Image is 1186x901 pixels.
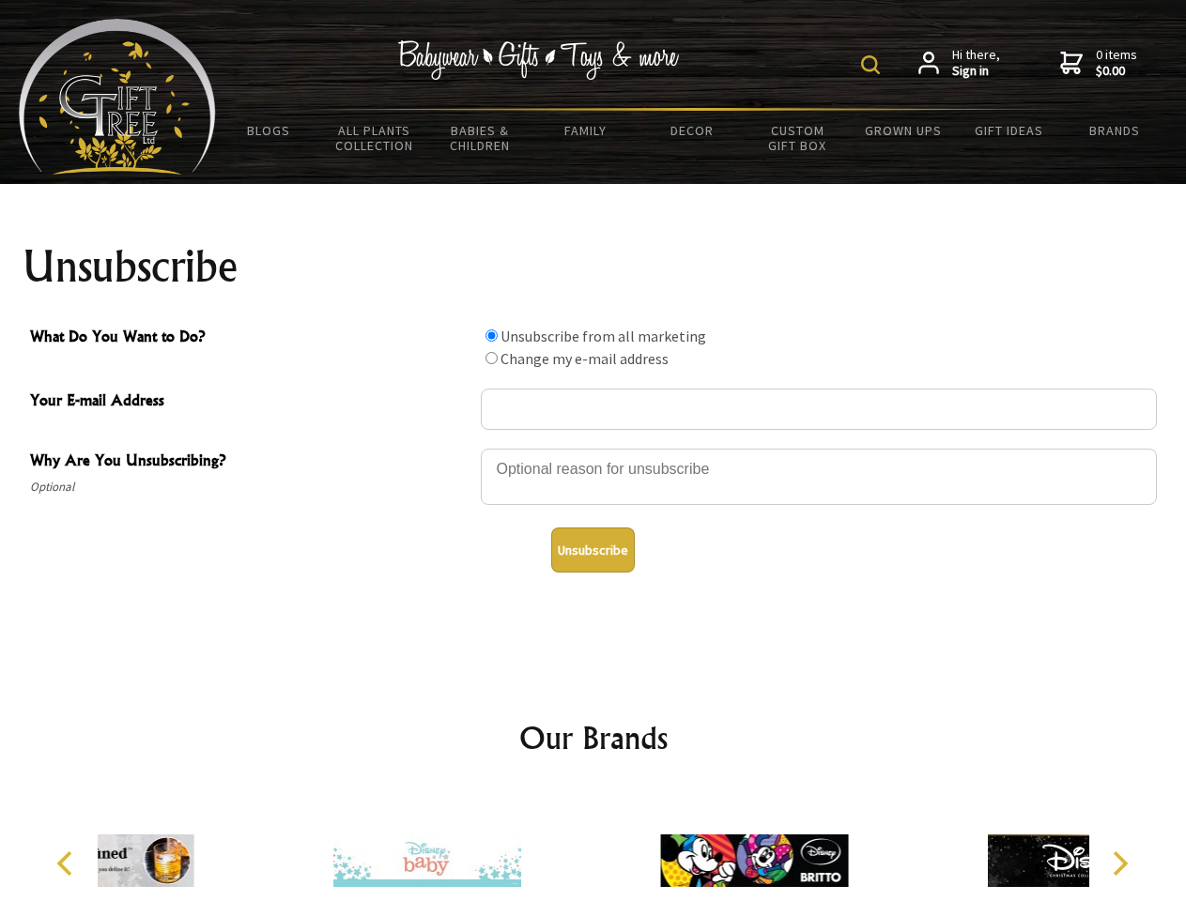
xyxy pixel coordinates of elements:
[30,325,471,352] span: What Do You Want to Do?
[501,327,706,345] label: Unsubscribe from all marketing
[38,715,1149,760] h2: Our Brands
[1096,63,1137,80] strong: $0.00
[481,389,1157,430] input: Your E-mail Address
[481,449,1157,505] textarea: Why Are You Unsubscribing?
[861,55,880,74] img: product search
[551,527,635,573] button: Unsubscribe
[23,244,1164,289] h1: Unsubscribe
[1062,111,1168,150] a: Brands
[850,111,956,150] a: Grown Ups
[745,111,851,165] a: Custom Gift Box
[918,47,1000,80] a: Hi there,Sign in
[1096,46,1137,80] span: 0 items
[639,111,745,150] a: Decor
[956,111,1062,150] a: Gift Ideas
[1099,843,1140,884] button: Next
[485,329,498,342] input: What Do You Want to Do?
[427,111,533,165] a: Babies & Children
[216,111,322,150] a: BLOGS
[952,47,1000,80] span: Hi there,
[30,389,471,416] span: Your E-mail Address
[322,111,428,165] a: All Plants Collection
[485,352,498,364] input: What Do You Want to Do?
[47,843,88,884] button: Previous
[533,111,639,150] a: Family
[398,40,680,80] img: Babywear - Gifts - Toys & more
[30,449,471,476] span: Why Are You Unsubscribing?
[501,349,669,368] label: Change my e-mail address
[30,476,471,498] span: Optional
[1060,47,1137,80] a: 0 items$0.00
[952,63,1000,80] strong: Sign in
[19,19,216,175] img: Babyware - Gifts - Toys and more...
